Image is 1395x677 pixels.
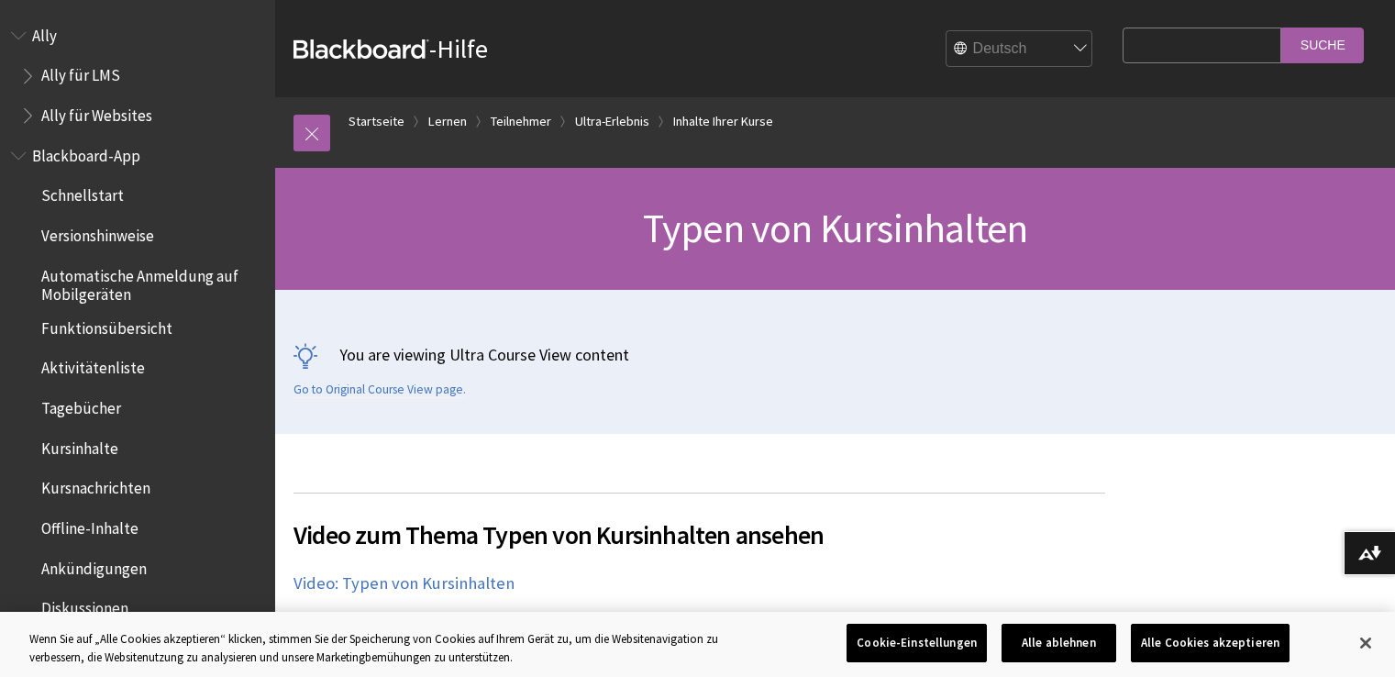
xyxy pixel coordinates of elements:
a: Blackboard-Hilfe [293,32,488,65]
button: Cookie-Einstellungen [847,624,987,662]
nav: Book outline for Anthology Ally Help [11,20,264,131]
span: Blackboard-App [32,140,140,165]
div: Wenn Sie auf „Alle Cookies akzeptieren“ klicken, stimmen Sie der Speicherung von Cookies auf Ihre... [29,630,768,666]
select: Site Language Selector [947,31,1093,68]
span: Aktivitätenliste [41,353,145,378]
a: Teilnehmer [491,110,551,133]
a: Go to Original Course View page. [293,382,466,398]
span: Ally für LMS [41,61,120,85]
span: Ankündigungen [41,553,147,578]
a: Ultra-Erlebnis [575,110,649,133]
button: Alle ablehnen [1002,624,1116,662]
button: Alle Cookies akzeptieren [1131,624,1290,662]
a: Startseite [349,110,404,133]
strong: Blackboard [293,39,429,59]
span: Kursnachrichten [41,473,150,498]
span: Automatische Anmeldung auf Mobilgeräten [41,261,262,304]
button: Schließen [1345,623,1386,663]
span: Funktionsübersicht [41,313,172,338]
a: Video: Typen von Kursinhalten [293,572,515,594]
input: Suche [1281,28,1364,63]
span: Typen von Kursinhalten [643,203,1027,253]
span: Diskussionen [41,594,128,618]
span: Tagebücher [41,393,121,417]
h2: Video zum Thema Typen von Kursinhalten ansehen [293,493,1105,554]
span: Offline-Inhalte [41,513,138,538]
a: Lernen [428,110,467,133]
a: Inhalte Ihrer Kurse [673,110,773,133]
span: Kursinhalte [41,433,118,458]
span: Ally für Websites [41,100,152,125]
span: Ally [32,20,57,45]
span: Schnellstart [41,181,124,205]
p: You are viewing Ultra Course View content [293,343,1377,366]
span: Versionshinweise [41,220,154,245]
